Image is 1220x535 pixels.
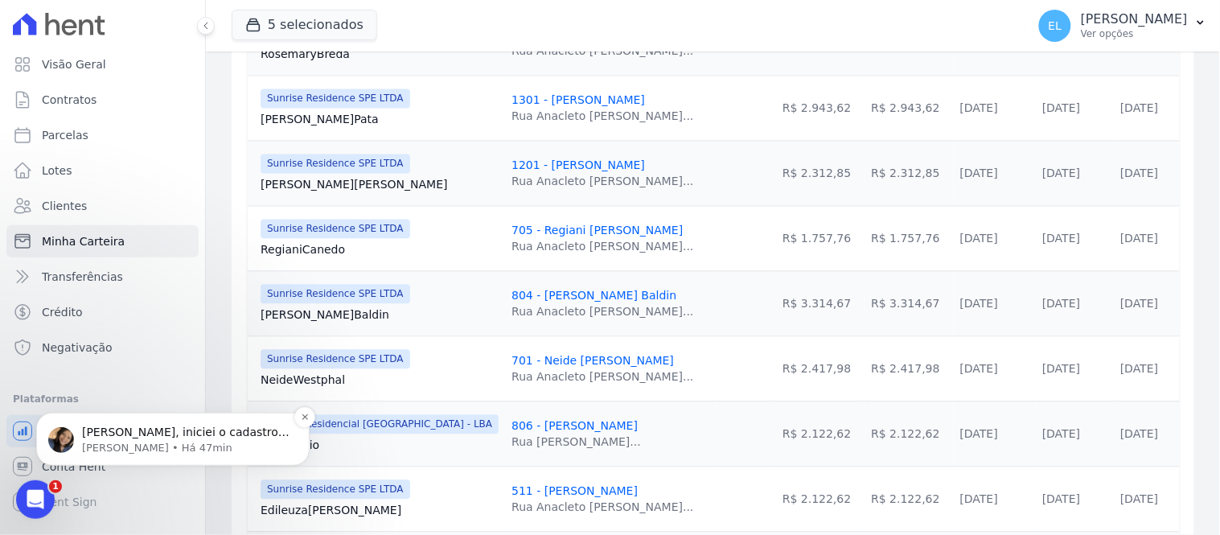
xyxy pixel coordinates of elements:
[511,158,645,171] a: 1201 - [PERSON_NAME]
[776,401,865,466] td: R$ 2.122,62
[261,46,499,62] a: RosemaryBreda
[261,307,499,323] a: [PERSON_NAME]Baldin
[776,75,865,140] td: R$ 2.943,62
[960,297,998,310] a: [DATE]
[1042,427,1080,440] a: [DATE]
[6,296,199,328] a: Crédito
[6,154,199,187] a: Lotes
[261,219,410,238] span: Sunrise Residence SPE LTDA
[36,116,62,142] img: Profile image for Adriane
[1081,11,1188,27] p: [PERSON_NAME]
[865,335,953,401] td: R$ 2.417,98
[511,93,645,106] a: 1301 - [PERSON_NAME]
[865,140,953,205] td: R$ 2.312,85
[261,284,410,303] span: Sunrise Residence SPE LTDA
[282,96,303,117] button: Dismiss notification
[511,238,693,254] div: Rua Anacleto [PERSON_NAME]...
[776,466,865,531] td: R$ 2.122,62
[261,111,499,127] a: [PERSON_NAME]Pata
[1042,101,1080,114] a: [DATE]
[70,130,277,144] p: Message from Adriane, sent Há 47min
[70,114,277,175] span: [PERSON_NAME], iniciei o cadastro das contas arke. Qual o faturamento médio mensal dos empreedime...
[1120,492,1158,505] a: [DATE]
[42,127,88,143] span: Parcelas
[511,368,693,385] div: Rua Anacleto [PERSON_NAME]...
[960,167,998,179] a: [DATE]
[6,261,199,293] a: Transferências
[776,140,865,205] td: R$ 2.312,85
[865,270,953,335] td: R$ 3.314,67
[6,84,199,116] a: Contratos
[42,233,125,249] span: Minha Carteira
[42,304,83,320] span: Crédito
[6,119,199,151] a: Parcelas
[511,484,638,497] a: 511 - [PERSON_NAME]
[261,372,499,388] a: NeideWestphal
[261,88,410,108] span: Sunrise Residence SPE LTDA
[12,311,334,492] iframe: Intercom notifications mensagem
[511,499,693,515] div: Rua Anacleto [PERSON_NAME]...
[1049,20,1062,31] span: EL
[776,205,865,270] td: R$ 1.757,76
[261,437,499,453] a: DeividPaio
[16,480,55,519] iframe: Intercom live chat
[6,190,199,222] a: Clientes
[42,198,87,214] span: Clientes
[6,225,199,257] a: Minha Carteira
[1120,232,1158,245] a: [DATE]
[960,492,998,505] a: [DATE]
[776,270,865,335] td: R$ 3.314,67
[6,48,199,80] a: Visão Geral
[511,434,641,450] div: Rua [PERSON_NAME]...
[1120,427,1158,440] a: [DATE]
[1026,3,1220,48] button: EL [PERSON_NAME] Ver opções
[865,75,953,140] td: R$ 2.943,62
[42,163,72,179] span: Lotes
[1042,167,1080,179] a: [DATE]
[1120,167,1158,179] a: [DATE]
[1081,27,1188,40] p: Ver opções
[776,335,865,401] td: R$ 2.417,98
[24,101,298,154] div: message notification from Adriane, Há 47min. Erica, iniciei o cadastro das contas arke. Qual o fa...
[6,415,199,447] a: Recebíveis
[960,362,998,375] a: [DATE]
[865,401,953,466] td: R$ 2.122,62
[511,289,676,302] a: 804 - [PERSON_NAME] Baldin
[865,466,953,531] td: R$ 2.122,62
[49,480,62,493] span: 1
[1042,297,1080,310] a: [DATE]
[261,154,410,173] span: Sunrise Residence SPE LTDA
[261,241,499,257] a: RegianiCanedo
[1042,232,1080,245] a: [DATE]
[42,56,106,72] span: Visão Geral
[1042,492,1080,505] a: [DATE]
[511,173,693,189] div: Rua Anacleto [PERSON_NAME]...
[6,331,199,364] a: Negativação
[1120,101,1158,114] a: [DATE]
[511,419,638,432] a: 806 - [PERSON_NAME]
[1042,362,1080,375] a: [DATE]
[511,108,693,124] div: Rua Anacleto [PERSON_NAME]...
[511,224,683,237] a: 705 - Regiani [PERSON_NAME]
[865,205,953,270] td: R$ 1.757,76
[232,10,377,40] button: 5 selecionados
[42,269,123,285] span: Transferências
[511,354,674,367] a: 701 - Neide [PERSON_NAME]
[1120,362,1158,375] a: [DATE]
[960,101,998,114] a: [DATE]
[6,451,199,483] a: Conta Hent
[511,303,693,319] div: Rua Anacleto [PERSON_NAME]...
[261,414,499,434] span: Edíficio Residencial [GEOGRAPHIC_DATA] - LBA
[1120,297,1158,310] a: [DATE]
[261,479,410,499] span: Sunrise Residence SPE LTDA
[261,502,499,518] a: Edileuza[PERSON_NAME]
[960,232,998,245] a: [DATE]
[261,349,410,368] span: Sunrise Residence SPE LTDA
[261,176,499,192] a: [PERSON_NAME][PERSON_NAME]
[42,92,97,108] span: Contratos
[960,427,998,440] a: [DATE]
